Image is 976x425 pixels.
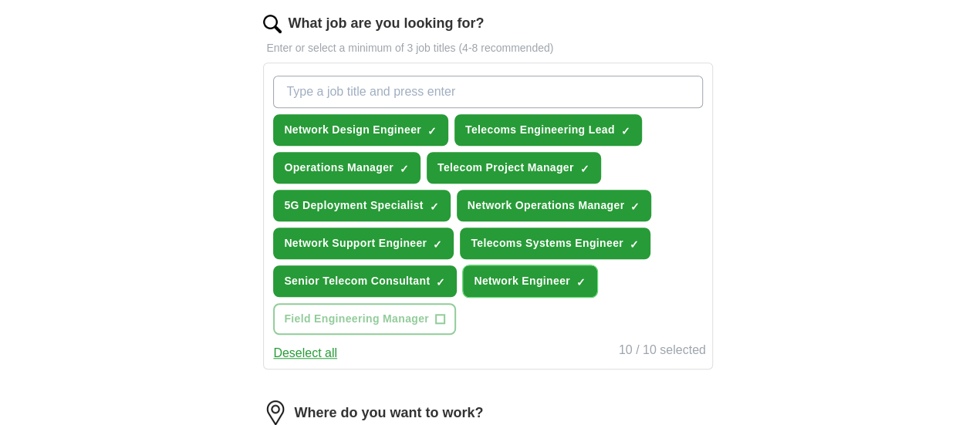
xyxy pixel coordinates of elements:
[400,163,409,175] span: ✓
[263,15,282,33] img: search.png
[284,235,427,251] span: Network Support Engineer
[284,311,429,327] span: Field Engineering Manager
[288,13,484,34] label: What job are you looking for?
[427,125,437,137] span: ✓
[630,201,640,213] span: ✓
[263,40,712,56] p: Enter or select a minimum of 3 job titles (4-8 recommended)
[430,201,439,213] span: ✓
[273,228,454,259] button: Network Support Engineer✓
[284,160,393,176] span: Operations Manager
[273,152,420,184] button: Operations Manager✓
[454,114,642,146] button: Telecoms Engineering Lead✓
[460,228,650,259] button: Telecoms Systems Engineer✓
[273,303,456,335] button: Field Engineering Manager
[468,197,625,214] span: Network Operations Manager
[474,273,570,289] span: Network Engineer
[630,238,639,251] span: ✓
[273,114,448,146] button: Network Design Engineer✓
[621,125,630,137] span: ✓
[294,403,483,423] label: Where do you want to work?
[580,163,589,175] span: ✓
[576,276,586,288] span: ✓
[457,190,652,221] button: Network Operations Manager✓
[273,190,450,221] button: 5G Deployment Specialist✓
[263,400,288,425] img: location.png
[619,341,706,363] div: 10 / 10 selected
[463,265,597,297] button: Network Engineer✓
[284,273,430,289] span: Senior Telecom Consultant
[284,122,421,138] span: Network Design Engineer
[465,122,615,138] span: Telecoms Engineering Lead
[273,265,457,297] button: Senior Telecom Consultant✓
[436,276,445,288] span: ✓
[471,235,623,251] span: Telecoms Systems Engineer
[427,152,601,184] button: Telecom Project Manager✓
[284,197,423,214] span: 5G Deployment Specialist
[433,238,442,251] span: ✓
[273,76,702,108] input: Type a job title and press enter
[437,160,574,176] span: Telecom Project Manager
[273,344,337,363] button: Deselect all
